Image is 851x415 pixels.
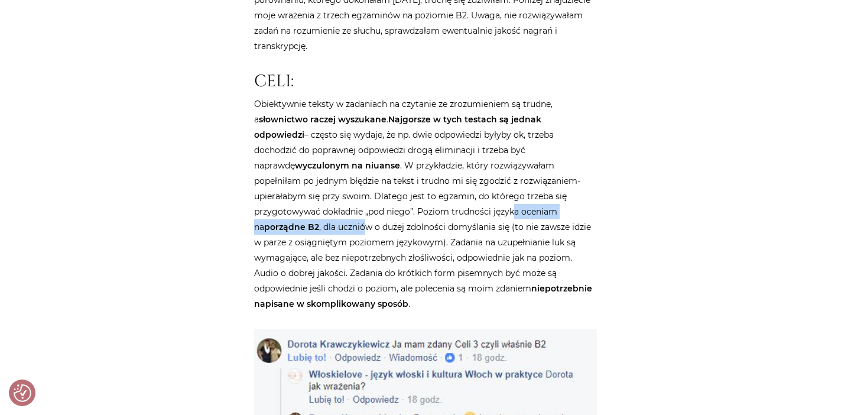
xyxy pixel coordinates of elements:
[259,114,386,125] strong: słownictwo raczej wyszukane
[264,222,319,232] strong: porządne B2
[14,384,31,402] img: Revisit consent button
[295,160,400,171] strong: wyczulonym na niuanse
[254,283,592,309] strong: niepotrzebnie napisane w skomplikowany sposób
[254,72,597,92] h2: CELI:
[14,384,31,402] button: Preferencje co do zgód
[254,96,597,312] p: Obiektywnie teksty w zadaniach na czytanie ze zrozumieniem są trudne, a . – często się wydaje, że...
[254,114,541,140] strong: Najgorsze w tych testach są jednak odpowiedzi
